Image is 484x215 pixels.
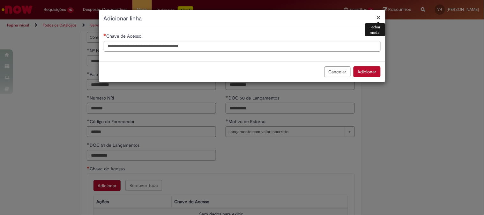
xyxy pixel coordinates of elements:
button: Cancelar [324,66,351,77]
span: Necessários [104,33,107,36]
button: Adicionar [354,66,381,77]
div: Fechar modal [365,23,385,36]
span: Chave de Acesso [107,33,143,39]
button: Fechar modal [377,14,381,21]
input: Chave de Acesso [104,41,381,52]
h2: Adicionar linha [104,15,381,23]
